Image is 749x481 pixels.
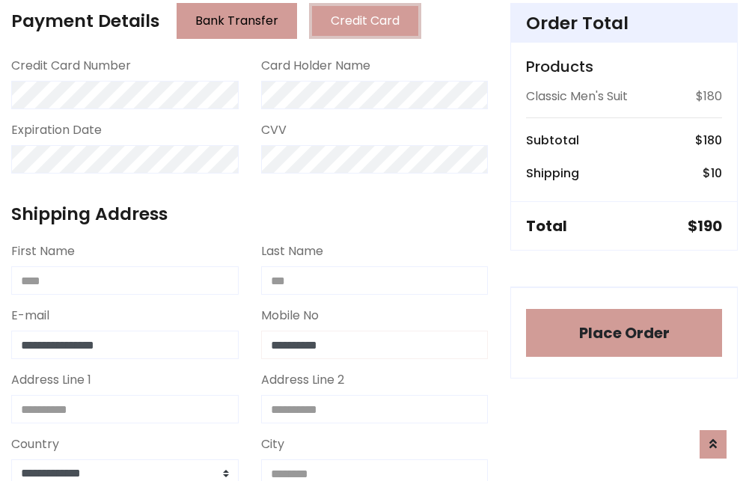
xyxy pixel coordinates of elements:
h4: Shipping Address [11,203,488,224]
p: Classic Men's Suit [526,88,628,105]
h6: $ [695,133,722,147]
label: Expiration Date [11,121,102,139]
label: City [261,435,284,453]
button: Place Order [526,309,722,357]
span: 190 [697,215,722,236]
label: Address Line 2 [261,371,344,389]
label: First Name [11,242,75,260]
h5: Total [526,217,567,235]
label: Last Name [261,242,323,260]
label: CVV [261,121,287,139]
span: 10 [711,165,722,182]
h6: Subtotal [526,133,579,147]
button: Credit Card [309,3,421,39]
h5: Products [526,58,722,76]
h6: Shipping [526,166,579,180]
span: 180 [703,132,722,149]
p: $180 [696,88,722,105]
h6: $ [703,166,722,180]
label: Address Line 1 [11,371,91,389]
h4: Payment Details [11,10,159,31]
button: Bank Transfer [177,3,297,39]
label: Credit Card Number [11,57,131,75]
h5: $ [688,217,722,235]
label: Mobile No [261,307,319,325]
label: Card Holder Name [261,57,370,75]
label: E-mail [11,307,49,325]
h4: Order Total [526,13,722,34]
label: Country [11,435,59,453]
